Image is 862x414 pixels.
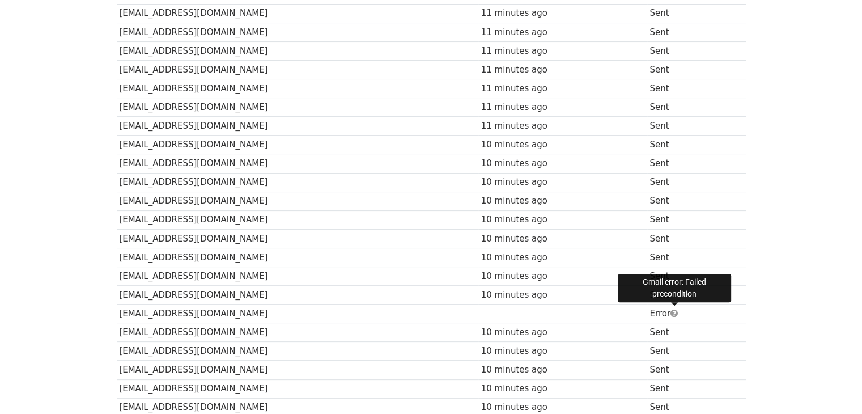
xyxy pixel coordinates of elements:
[647,98,733,117] td: Sent
[647,192,733,210] td: Sent
[647,379,733,398] td: Sent
[647,173,733,192] td: Sent
[117,136,478,154] td: [EMAIL_ADDRESS][DOMAIN_NAME]
[647,23,733,41] td: Sent
[117,267,478,285] td: [EMAIL_ADDRESS][DOMAIN_NAME]
[117,173,478,192] td: [EMAIL_ADDRESS][DOMAIN_NAME]
[647,342,733,361] td: Sent
[117,323,478,342] td: [EMAIL_ADDRESS][DOMAIN_NAME]
[117,192,478,210] td: [EMAIL_ADDRESS][DOMAIN_NAME]
[117,305,478,323] td: [EMAIL_ADDRESS][DOMAIN_NAME]
[117,117,478,136] td: [EMAIL_ADDRESS][DOMAIN_NAME]
[117,41,478,60] td: [EMAIL_ADDRESS][DOMAIN_NAME]
[117,361,478,379] td: [EMAIL_ADDRESS][DOMAIN_NAME]
[117,342,478,361] td: [EMAIL_ADDRESS][DOMAIN_NAME]
[481,138,644,151] div: 10 minutes ago
[481,233,644,246] div: 10 minutes ago
[481,120,644,133] div: 11 minutes ago
[481,82,644,95] div: 11 minutes ago
[117,4,478,23] td: [EMAIL_ADDRESS][DOMAIN_NAME]
[117,248,478,267] td: [EMAIL_ADDRESS][DOMAIN_NAME]
[481,213,644,226] div: 10 minutes ago
[647,79,733,98] td: Sent
[117,23,478,41] td: [EMAIL_ADDRESS][DOMAIN_NAME]
[117,154,478,173] td: [EMAIL_ADDRESS][DOMAIN_NAME]
[481,7,644,20] div: 11 minutes ago
[647,248,733,267] td: Sent
[647,41,733,60] td: Sent
[481,270,644,283] div: 10 minutes ago
[481,101,644,114] div: 11 minutes ago
[647,267,733,285] td: Sent
[117,229,478,248] td: [EMAIL_ADDRESS][DOMAIN_NAME]
[481,382,644,395] div: 10 minutes ago
[805,360,862,414] iframe: Chat Widget
[481,345,644,358] div: 10 minutes ago
[481,45,644,58] div: 11 minutes ago
[647,210,733,229] td: Sent
[117,98,478,117] td: [EMAIL_ADDRESS][DOMAIN_NAME]
[481,289,644,302] div: 10 minutes ago
[117,79,478,98] td: [EMAIL_ADDRESS][DOMAIN_NAME]
[618,274,731,302] div: Gmail error: Failed precondition
[481,195,644,208] div: 10 minutes ago
[647,323,733,342] td: Sent
[117,286,478,305] td: [EMAIL_ADDRESS][DOMAIN_NAME]
[481,176,644,189] div: 10 minutes ago
[481,326,644,339] div: 10 minutes ago
[481,251,644,264] div: 10 minutes ago
[481,364,644,377] div: 10 minutes ago
[481,64,644,77] div: 11 minutes ago
[647,154,733,173] td: Sent
[647,229,733,248] td: Sent
[117,60,478,79] td: [EMAIL_ADDRESS][DOMAIN_NAME]
[647,60,733,79] td: Sent
[647,305,733,323] td: Error
[647,117,733,136] td: Sent
[647,136,733,154] td: Sent
[117,210,478,229] td: [EMAIL_ADDRESS][DOMAIN_NAME]
[481,26,644,39] div: 11 minutes ago
[481,401,644,414] div: 10 minutes ago
[481,157,644,170] div: 10 minutes ago
[117,379,478,398] td: [EMAIL_ADDRESS][DOMAIN_NAME]
[647,4,733,23] td: Sent
[647,361,733,379] td: Sent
